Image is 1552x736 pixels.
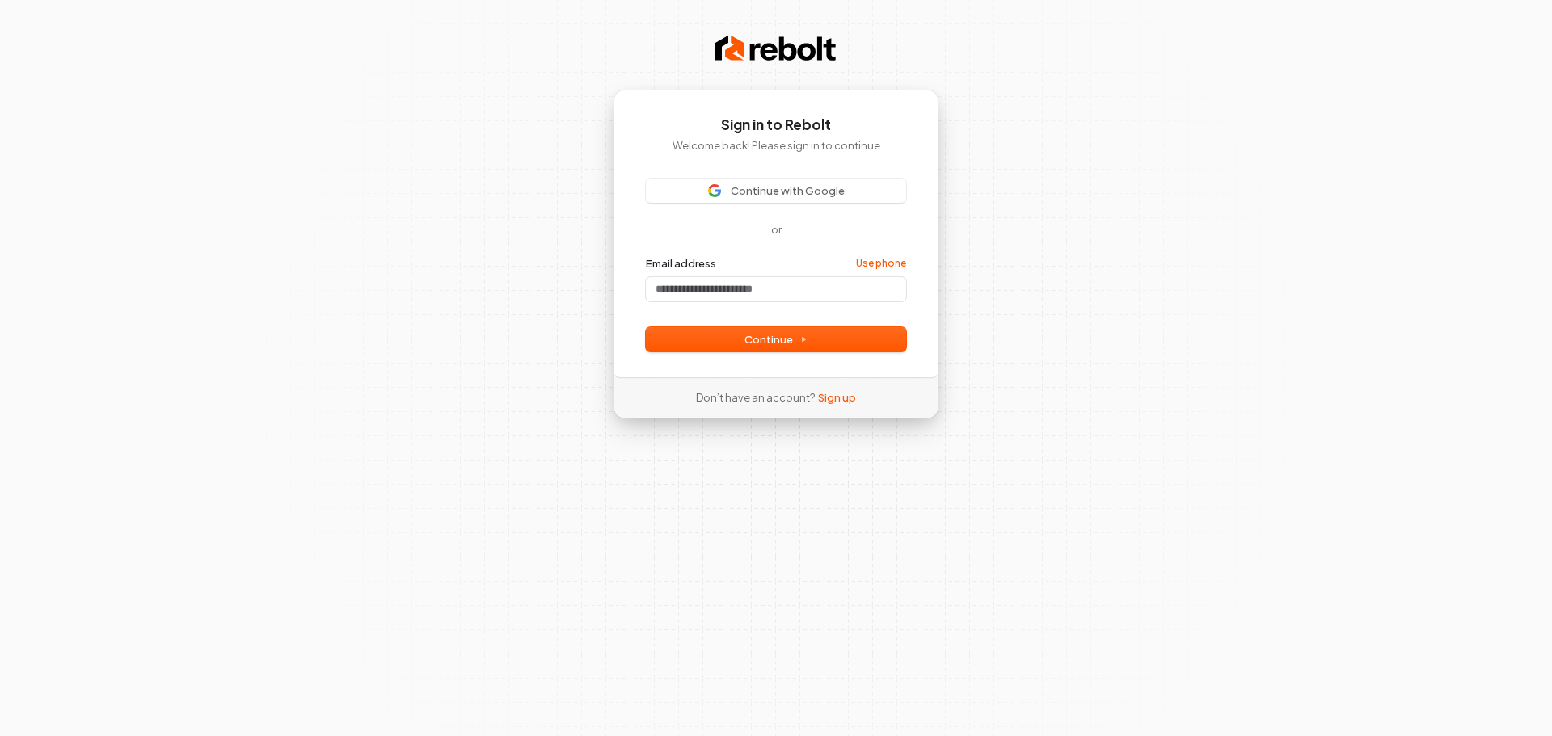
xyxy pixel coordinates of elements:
[646,179,906,203] button: Sign in with GoogleContinue with Google
[715,32,837,65] img: Rebolt Logo
[818,390,856,405] a: Sign up
[744,332,808,347] span: Continue
[771,222,782,237] p: or
[696,390,815,405] span: Don’t have an account?
[731,183,845,198] span: Continue with Google
[646,256,716,271] label: Email address
[708,184,721,197] img: Sign in with Google
[646,116,906,135] h1: Sign in to Rebolt
[646,138,906,153] p: Welcome back! Please sign in to continue
[646,327,906,351] button: Continue
[856,257,906,270] a: Use phone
